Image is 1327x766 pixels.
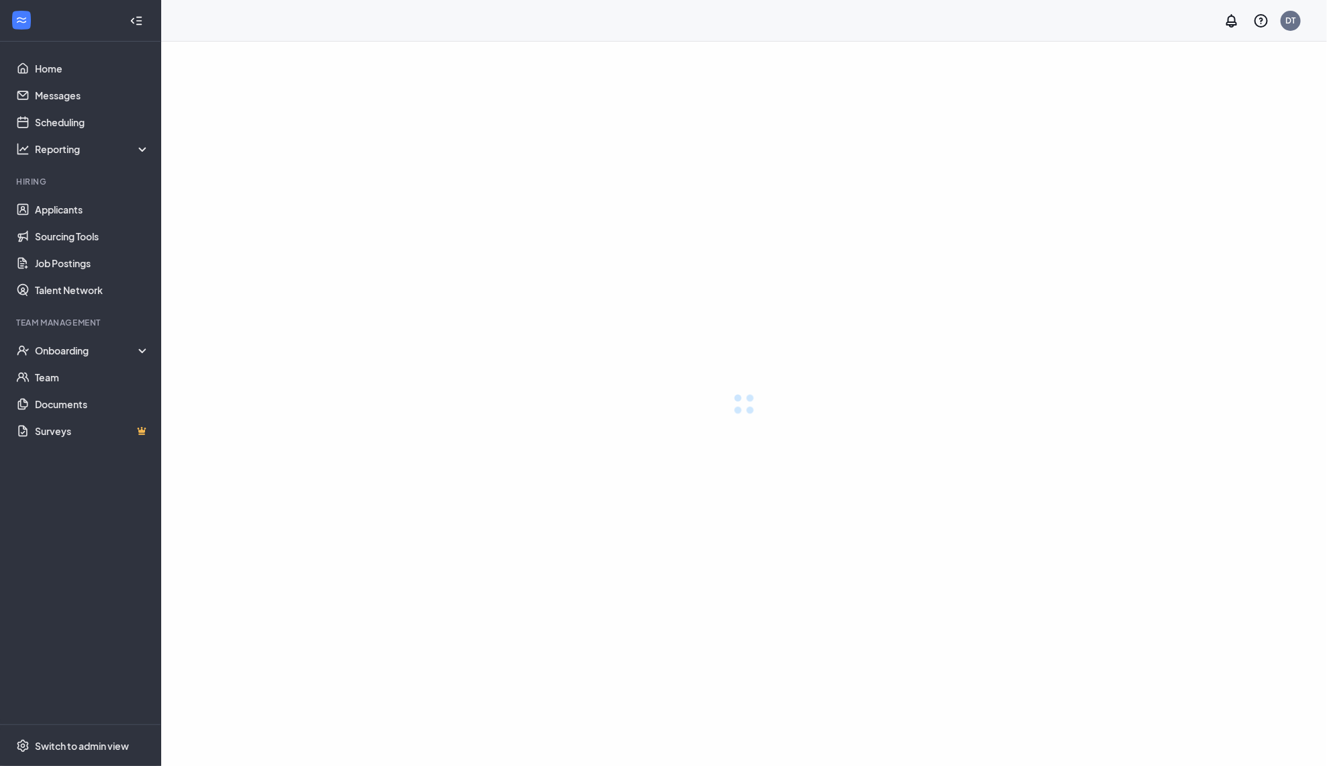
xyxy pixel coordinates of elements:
[1224,13,1240,29] svg: Notifications
[35,418,150,444] a: SurveysCrown
[35,142,150,156] div: Reporting
[35,55,150,82] a: Home
[35,277,150,303] a: Talent Network
[16,739,30,753] svg: Settings
[1253,13,1269,29] svg: QuestionInfo
[15,13,28,27] svg: WorkstreamLogo
[35,196,150,223] a: Applicants
[1286,15,1296,26] div: DT
[35,250,150,277] a: Job Postings
[35,223,150,250] a: Sourcing Tools
[35,109,150,136] a: Scheduling
[16,142,30,156] svg: Analysis
[35,344,150,357] div: Onboarding
[35,391,150,418] a: Documents
[16,317,147,328] div: Team Management
[16,176,147,187] div: Hiring
[130,14,143,28] svg: Collapse
[16,344,30,357] svg: UserCheck
[35,364,150,391] a: Team
[35,739,129,753] div: Switch to admin view
[35,82,150,109] a: Messages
